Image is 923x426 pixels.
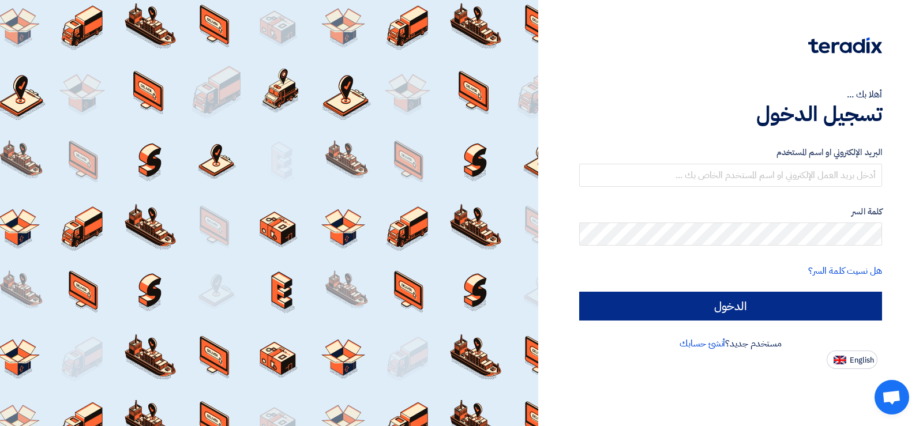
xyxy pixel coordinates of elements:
h1: تسجيل الدخول [579,101,882,127]
a: أنشئ حسابك [680,337,725,350]
a: هل نسيت كلمة السر؟ [808,264,882,278]
a: دردشة مفتوحة [875,380,909,414]
img: Teradix logo [808,37,882,54]
img: en-US.png [834,356,846,364]
input: الدخول [579,292,882,321]
span: English [850,356,874,364]
label: البريد الإلكتروني او اسم المستخدم [579,146,882,159]
label: كلمة السر [579,205,882,218]
div: مستخدم جديد؟ [579,337,882,350]
button: English [827,350,877,369]
input: أدخل بريد العمل الإلكتروني او اسم المستخدم الخاص بك ... [579,164,882,187]
div: أهلا بك ... [579,88,882,101]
